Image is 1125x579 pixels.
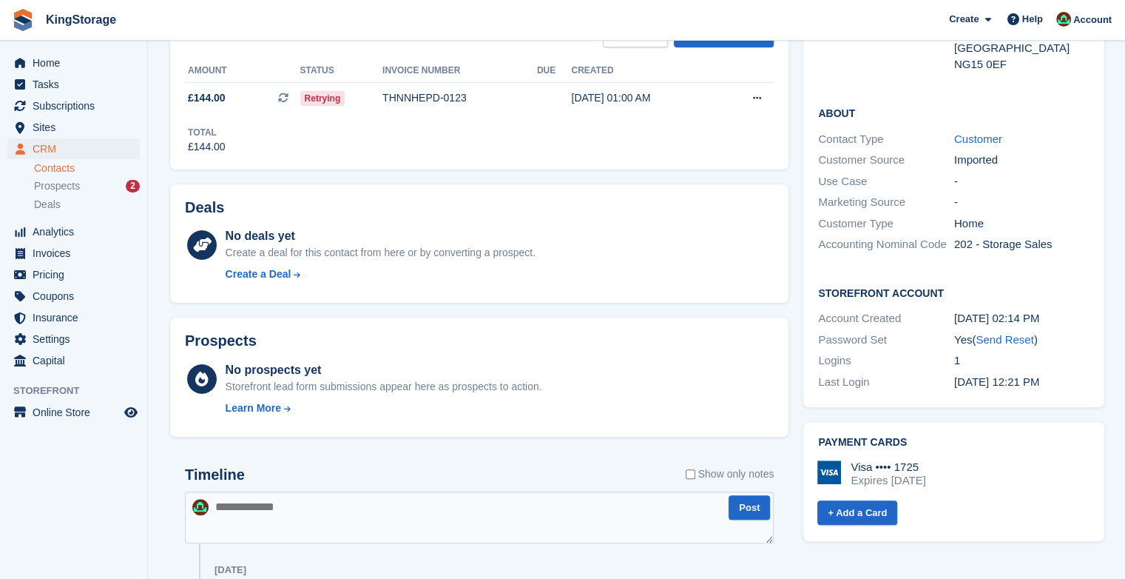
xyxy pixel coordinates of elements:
span: Invoices [33,243,121,264]
div: Customer Type [818,215,954,232]
a: menu [7,243,140,264]
div: Yes [954,332,1090,349]
div: 2 [126,180,140,193]
div: Logins [818,352,954,369]
img: John King [1056,12,1071,27]
div: Password Set [818,332,954,349]
div: Last Login [818,374,954,391]
div: Marketing Source [818,194,954,211]
span: Coupons [33,286,121,307]
a: menu [7,350,140,371]
a: + Add a Card [817,501,897,525]
div: Visa •••• 1725 [851,461,925,474]
a: menu [7,307,140,328]
div: 1 [954,352,1090,369]
button: Post [729,495,770,520]
a: menu [7,286,140,307]
a: Deals [34,197,140,212]
div: Create a Deal [226,267,291,282]
time: 2025-08-21 11:21:42 UTC [954,375,1040,388]
th: Due [537,59,572,83]
span: Help [1022,12,1043,27]
div: Use Case [818,173,954,190]
a: menu [7,329,140,349]
span: £144.00 [188,90,226,106]
span: Storefront [13,384,147,398]
span: Subscriptions [33,96,121,116]
div: - [954,173,1090,190]
h2: Storefront Account [818,285,1089,300]
h2: Deals [185,199,224,216]
h2: Timeline [185,466,245,483]
a: Customer [954,133,1002,145]
span: Tasks [33,74,121,95]
a: KingStorage [40,7,122,32]
th: Status [300,59,383,83]
span: Retrying [300,91,345,106]
a: menu [7,74,140,95]
div: 202 - Storage Sales [954,236,1090,253]
h2: About [818,105,1089,120]
a: menu [7,264,140,285]
span: Sites [33,117,121,138]
a: Learn More [226,401,542,416]
span: Capital [33,350,121,371]
label: Show only notes [686,466,774,482]
span: Online Store [33,402,121,423]
div: NG15 0EF [954,56,1090,73]
a: menu [7,402,140,423]
div: Home [954,215,1090,232]
img: stora-icon-8386f47178a22dfd0bd8f6a31ec36ba5ce8667c1dd55bd0f319d3a0aa187defe.svg [12,9,34,31]
div: £144.00 [188,139,226,155]
div: Customer Source [818,152,954,169]
h2: Payment cards [818,437,1089,449]
a: menu [7,221,140,242]
th: Created [571,59,717,83]
div: - [954,194,1090,211]
span: Analytics [33,221,121,242]
div: [DATE] 02:14 PM [954,310,1090,327]
div: No deals yet [226,227,536,245]
span: CRM [33,138,121,159]
div: Learn More [226,401,281,416]
div: Expires [DATE] [851,474,925,487]
a: Send Reset [976,333,1033,346]
div: Contact Type [818,131,954,148]
a: Prospects 2 [34,178,140,194]
div: Create a deal for this contact from here or by converting a prospect. [226,245,536,261]
span: Account [1073,13,1112,27]
th: Invoice number [382,59,537,83]
div: [DATE] 01:00 AM [571,90,717,106]
div: THNNHEPD-0123 [382,90,537,106]
a: menu [7,53,140,73]
div: Storefront lead form submissions appear here as prospects to action. [226,379,542,395]
div: Account Created [818,310,954,327]
a: menu [7,117,140,138]
span: Home [33,53,121,73]
div: [DATE] [214,564,246,576]
div: [GEOGRAPHIC_DATA] [954,40,1090,57]
span: ( ) [972,333,1037,346]
h2: Prospects [185,332,257,349]
a: menu [7,138,140,159]
a: menu [7,96,140,116]
span: Prospects [34,179,80,193]
span: Deals [34,198,61,212]
span: Settings [33,329,121,349]
img: Visa Logo [817,461,841,484]
a: Create a Deal [226,267,536,282]
div: Imported [954,152,1090,169]
span: Create [949,12,979,27]
div: Accounting Nominal Code [818,236,954,253]
div: Total [188,126,226,139]
a: Contacts [34,161,140,175]
div: No prospects yet [226,361,542,379]
th: Amount [185,59,300,83]
img: John King [192,499,209,515]
span: Pricing [33,264,121,285]
a: Preview store [122,404,140,421]
input: Show only notes [686,466,695,482]
span: Insurance [33,307,121,328]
